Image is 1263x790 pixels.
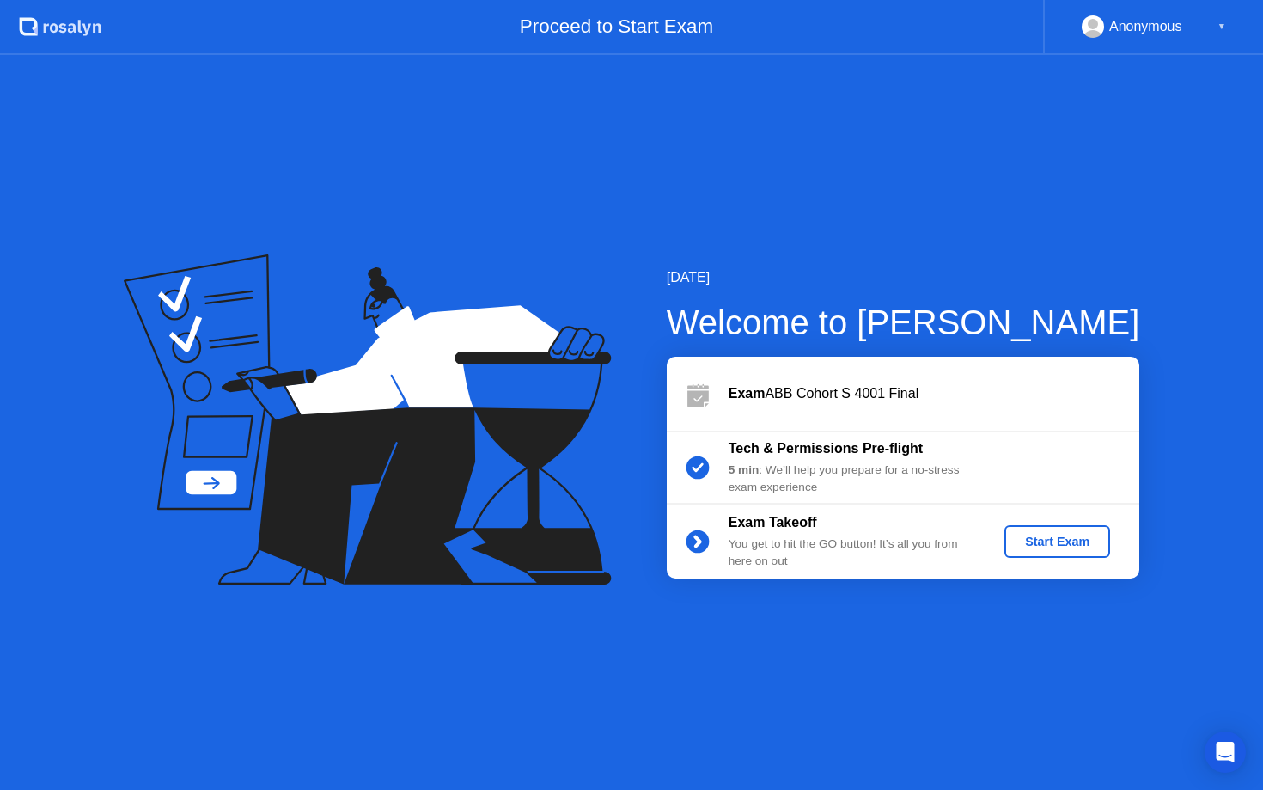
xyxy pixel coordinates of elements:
[1011,535,1103,548] div: Start Exam
[729,515,817,530] b: Exam Takeoff
[729,441,923,456] b: Tech & Permissions Pre-flight
[729,383,1139,404] div: ABB Cohort S 4001 Final
[667,267,1140,288] div: [DATE]
[729,536,976,571] div: You get to hit the GO button! It’s all you from here on out
[1004,525,1110,558] button: Start Exam
[729,463,760,476] b: 5 min
[729,386,766,401] b: Exam
[667,297,1140,348] div: Welcome to [PERSON_NAME]
[1205,732,1246,773] div: Open Intercom Messenger
[1217,15,1226,38] div: ▼
[729,462,976,497] div: : We’ll help you prepare for a no-stress exam experience
[1109,15,1182,38] div: Anonymous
